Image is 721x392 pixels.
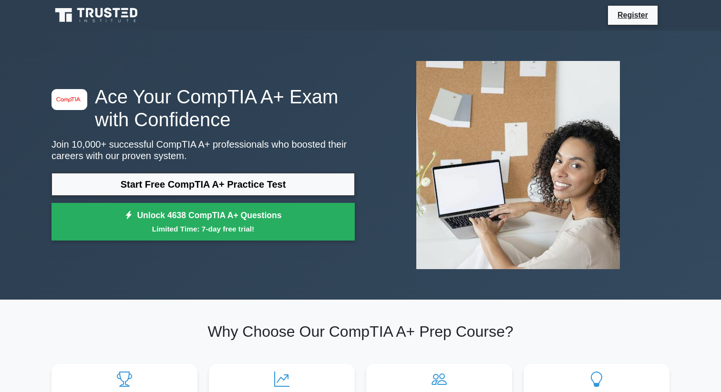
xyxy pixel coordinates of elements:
small: Limited Time: 7-day free trial! [63,223,343,234]
p: Join 10,000+ successful CompTIA A+ professionals who boosted their careers with our proven system. [51,139,355,161]
h1: Ace Your CompTIA A+ Exam with Confidence [51,85,355,131]
a: Register [612,9,654,21]
a: Unlock 4638 CompTIA A+ QuestionsLimited Time: 7-day free trial! [51,203,355,241]
a: Start Free CompTIA A+ Practice Test [51,173,355,196]
h2: Why Choose Our CompTIA A+ Prep Course? [51,322,669,341]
